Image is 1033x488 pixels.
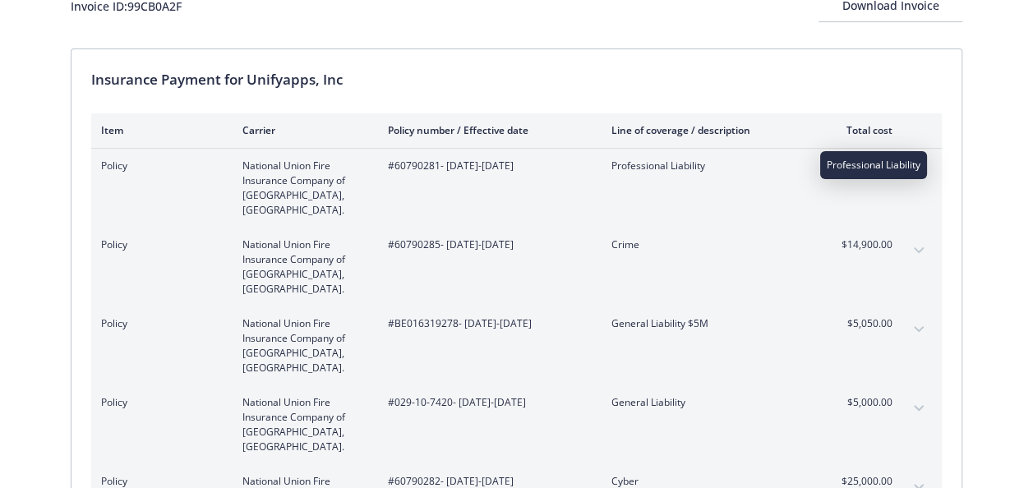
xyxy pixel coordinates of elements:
button: expand content [906,159,932,185]
span: $5,050.00 [831,316,892,331]
div: Total cost [831,123,892,137]
div: PolicyNational Union Fire Insurance Company of [GEOGRAPHIC_DATA], [GEOGRAPHIC_DATA].#60790285- [D... [91,228,942,306]
span: General Liability [611,395,805,410]
span: National Union Fire Insurance Company of [GEOGRAPHIC_DATA], [GEOGRAPHIC_DATA]. [242,159,362,218]
div: Line of coverage / description [611,123,805,137]
span: Policy [101,395,216,410]
span: General Liability $5M [611,316,805,331]
span: #BE016319278 - [DATE]-[DATE] [388,316,585,331]
span: #60790281 - [DATE]-[DATE] [388,159,585,173]
div: Insurance Payment for Unifyapps, Inc [91,69,942,90]
span: National Union Fire Insurance Company of [GEOGRAPHIC_DATA], [GEOGRAPHIC_DATA]. [242,395,362,454]
div: PolicyNational Union Fire Insurance Company of [GEOGRAPHIC_DATA], [GEOGRAPHIC_DATA].#029-10-7420-... [91,385,942,464]
span: National Union Fire Insurance Company of [GEOGRAPHIC_DATA], [GEOGRAPHIC_DATA]. [242,237,362,297]
span: Crime [611,237,805,252]
span: Professional Liability [611,159,805,173]
button: expand content [906,395,932,421]
span: Policy [101,316,216,331]
span: Policy [101,237,216,252]
div: Policy number / Effective date [388,123,585,137]
button: expand content [906,237,932,264]
div: PolicyNational Union Fire Insurance Company of [GEOGRAPHIC_DATA], [GEOGRAPHIC_DATA].#60790281- [D... [91,149,942,228]
div: PolicyNational Union Fire Insurance Company of [GEOGRAPHIC_DATA], [GEOGRAPHIC_DATA].#BE016319278-... [91,306,942,385]
span: Policy [101,159,216,173]
button: expand content [906,316,932,343]
span: $5,000.00 [831,395,892,410]
span: #60790285 - [DATE]-[DATE] [388,237,585,252]
span: #029-10-7420 - [DATE]-[DATE] [388,395,585,410]
div: Item [101,123,216,137]
span: $14,900.00 [831,237,892,252]
span: National Union Fire Insurance Company of [GEOGRAPHIC_DATA], [GEOGRAPHIC_DATA]. [242,316,362,375]
div: Carrier [242,123,362,137]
